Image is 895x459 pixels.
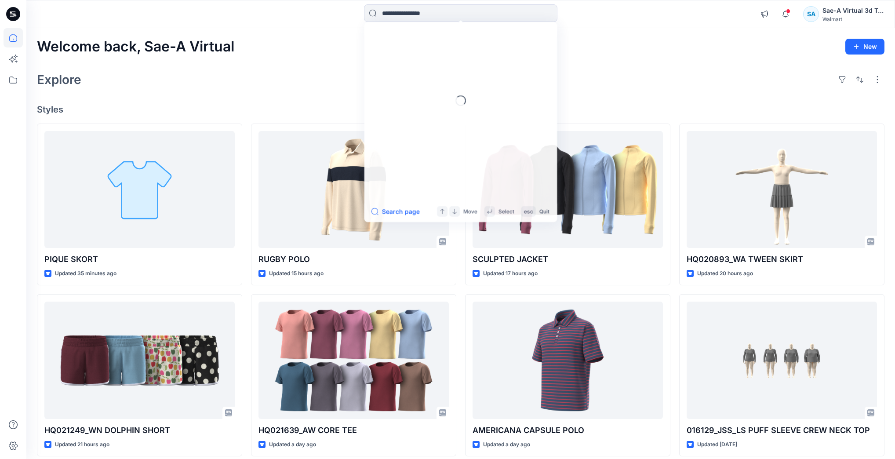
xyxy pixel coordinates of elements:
p: RUGBY POLO [258,253,449,266]
a: PIQUE SKORT [44,131,235,248]
p: Updated 20 hours ago [697,269,753,278]
a: HQ021249_WN DOLPHIN SHORT [44,302,235,419]
p: Move [463,207,477,216]
p: AMERICANA CAPSULE POLO [473,424,663,437]
div: Walmart [822,16,884,22]
div: SA [803,6,819,22]
p: HQ021249_WN DOLPHIN SHORT [44,424,235,437]
p: Updated a day ago [483,440,530,449]
h2: Welcome back, Sae-A Virtual [37,39,234,55]
a: AMERICANA CAPSULE POLO [473,302,663,419]
p: Updated 21 hours ago [55,440,109,449]
a: HQ020893_WA TWEEN SKIRT [687,131,877,248]
a: SCULPTED JACKET [473,131,663,248]
button: Search page [371,206,420,217]
button: New [845,39,884,55]
p: PIQUE SKORT [44,253,235,266]
a: RUGBY POLO [258,131,449,248]
p: Updated 15 hours ago [269,269,324,278]
p: SCULPTED JACKET [473,253,663,266]
p: HQ020893_WA TWEEN SKIRT [687,253,877,266]
p: Updated 17 hours ago [483,269,538,278]
h4: Styles [37,104,884,115]
div: Sae-A Virtual 3d Team [822,5,884,16]
p: Select [498,207,514,216]
p: HQ021639_AW CORE TEE [258,424,449,437]
p: Quit [539,207,549,216]
a: HQ021639_AW CORE TEE [258,302,449,419]
p: 016129_JSS_LS PUFF SLEEVE CREW NECK TOP [687,424,877,437]
h2: Explore [37,73,81,87]
a: 016129_JSS_LS PUFF SLEEVE CREW NECK TOP [687,302,877,419]
p: Updated 35 minutes ago [55,269,116,278]
p: esc [524,207,533,216]
p: Updated a day ago [269,440,316,449]
p: Updated [DATE] [697,440,737,449]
